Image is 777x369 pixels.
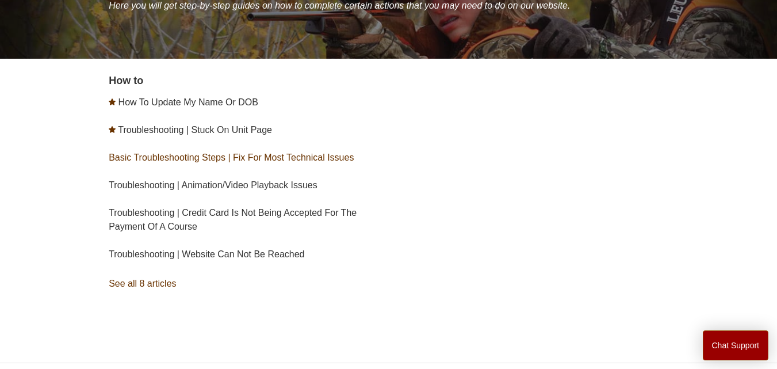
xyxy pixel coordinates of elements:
[109,75,143,86] a: How to
[109,249,304,259] a: Troubleshooting | Website Can Not Be Reached
[109,126,116,133] svg: Promoted article
[118,125,272,135] a: Troubleshooting | Stuck On Unit Page
[109,208,357,231] a: Troubleshooting | Credit Card Is Not Being Accepted For The Payment Of A Course
[118,97,258,107] a: How To Update My Name Or DOB
[109,153,354,162] a: Basic Troubleshooting Steps | Fix For Most Technical Issues
[109,268,392,299] a: See all 8 articles
[703,330,769,360] button: Chat Support
[109,98,116,105] svg: Promoted article
[109,180,317,190] a: Troubleshooting | Animation/Video Playback Issues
